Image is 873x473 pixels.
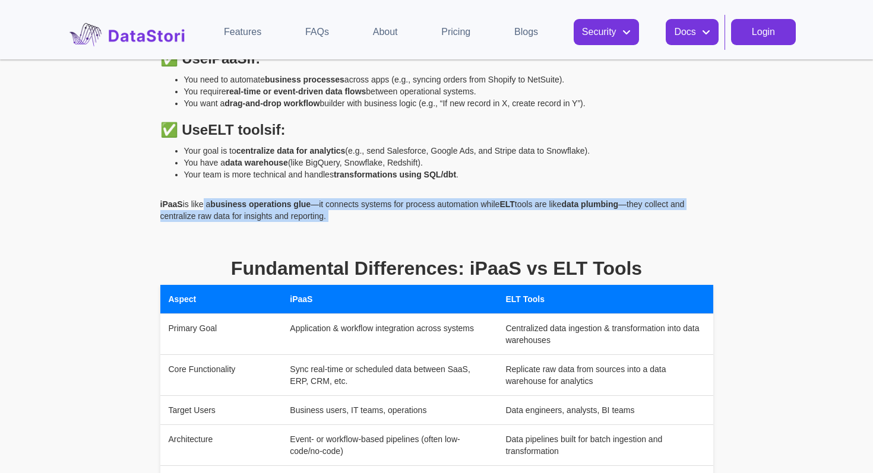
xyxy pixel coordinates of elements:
[499,199,514,209] strong: ELT
[184,74,713,85] li: You need to automate across apps (e.g., syncing orders from Shopify to NetSuite).
[731,19,796,45] a: Login
[236,146,346,155] strong: centralize data for analytics
[160,121,713,139] h3: ✅ Use if:
[160,314,282,355] td: Primary Goal
[373,26,398,38] div: About
[666,19,718,45] div: Docs
[281,355,497,396] td: Sync real-time or scheduled data between SaaS, ERP, CRM, etc.
[208,122,272,138] strong: ELT tools
[281,425,497,466] td: Event- or workflow-based pipelines (often low-code/no-code)
[160,355,282,396] td: Core Functionality
[184,145,713,157] li: Your goal is to (e.g., send Salesforce, Google Ads, and Stripe data to Snowflake).
[216,19,270,45] a: Features
[224,26,261,38] div: Features
[441,26,470,38] div: Pricing
[265,75,344,84] strong: business processes
[582,26,616,38] div: Security
[305,26,329,38] div: FAQs
[622,26,631,38] div: 
[184,169,713,180] li: Your team is more technical and handles .
[365,19,406,45] a: About
[674,26,695,38] div: Docs
[184,97,713,109] li: You want a builder with business logic (e.g., “If new record in X, create record in Y”).
[160,425,282,466] td: Architecture
[497,355,713,396] td: Replicate raw data from sources into a data warehouse for analytics
[210,199,311,209] strong: business operations glue
[561,199,618,209] strong: data plumbing
[160,186,713,222] p: is like a —it connects systems for process automation while tools are like —they collect and cent...
[281,314,497,355] td: Application & workflow integration across systems
[281,285,497,314] th: iPaaS
[334,170,456,179] strong: transformations using SQL/dbt
[497,314,713,355] td: Centralized data ingestion & transformation into data warehouses
[497,285,713,314] th: ELT Tools
[160,199,183,209] strong: iPaaS
[224,99,320,108] strong: drag-and-drop workflow
[506,19,546,45] a: Blogs
[160,285,282,314] th: Aspect
[297,19,337,45] a: FAQs
[184,85,713,97] li: You require between operational systems.
[574,19,639,45] div: Security
[497,396,713,425] td: Data engineers, analysts, BI teams
[702,26,710,38] div: 
[160,396,282,425] td: Target Users
[184,157,713,169] li: You have a (like BigQuery, Snowflake, Redshift).
[160,228,713,240] p: ‍
[514,26,538,38] div: Blogs
[160,258,713,279] h2: Fundamental Differences: iPaaS vs ELT Tools
[497,425,713,466] td: Data pipelines built for batch ingestion and transformation
[225,158,288,167] strong: data warehouse
[433,19,479,45] a: Pricing
[281,396,497,425] td: Business users, IT teams, operations
[226,87,366,96] strong: real-time or event-driven data flows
